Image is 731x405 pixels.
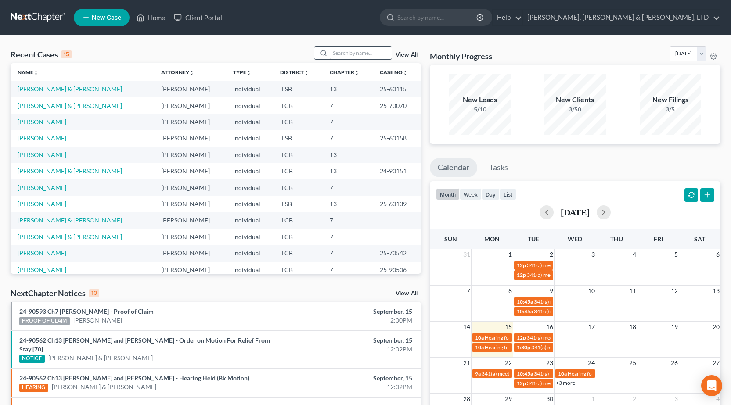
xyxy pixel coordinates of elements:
div: 12:02PM [287,383,412,391]
td: Individual [226,212,274,229]
span: 12p [517,262,526,269]
span: 28 [462,394,471,404]
span: 12p [517,334,526,341]
td: Individual [226,147,274,163]
div: 5/10 [449,105,511,114]
td: 7 [323,97,373,114]
h3: Monthly Progress [430,51,492,61]
td: 13 [323,147,373,163]
i: unfold_more [189,70,194,75]
td: ILSB [273,81,322,97]
span: 22 [504,358,513,368]
td: Individual [226,229,274,245]
input: Search by name... [397,9,478,25]
td: Individual [226,114,274,130]
a: [PERSON_NAME] [18,118,66,125]
div: HEARING [19,384,48,392]
span: Sat [694,235,705,243]
td: [PERSON_NAME] [154,245,226,262]
td: [PERSON_NAME] [154,262,226,278]
a: Home [132,10,169,25]
td: Individual [226,245,274,262]
td: ILCB [273,229,322,245]
span: Hearing for [PERSON_NAME] [568,370,636,377]
div: Open Intercom Messenger [701,375,722,396]
td: 7 [323,245,373,262]
td: 25-60158 [373,130,421,147]
a: Districtunfold_more [280,69,309,75]
td: [PERSON_NAME] [154,114,226,130]
span: 27 [712,358,720,368]
td: 13 [323,163,373,179]
span: 10a [475,334,484,341]
span: 341(a) meeting for [PERSON_NAME] [531,344,616,351]
span: 13 [712,286,720,296]
span: 10a [558,370,567,377]
a: [PERSON_NAME] [18,184,66,191]
i: unfold_more [33,70,39,75]
a: 24-90593 Ch7 [PERSON_NAME] - Proof of Claim [19,308,154,315]
td: Individual [226,97,274,114]
span: 341(a) meeting for [PERSON_NAME] [527,272,612,278]
td: [PERSON_NAME] [154,97,226,114]
span: 12p [517,380,526,387]
span: Hearing for [PERSON_NAME] & [PERSON_NAME] [485,344,600,351]
a: [PERSON_NAME] [18,151,66,158]
td: ILCB [273,147,322,163]
td: 13 [323,196,373,212]
span: 10:45a [517,370,533,377]
a: Chapterunfold_more [330,69,360,75]
div: 3/50 [544,105,606,114]
div: New Filings [640,95,701,105]
td: Individual [226,81,274,97]
a: Calendar [430,158,477,177]
div: 3/5 [640,105,701,114]
span: 2 [632,394,637,404]
a: Client Portal [169,10,227,25]
i: unfold_more [246,70,252,75]
span: 12 [670,286,679,296]
a: Help [493,10,522,25]
a: [PERSON_NAME] & [PERSON_NAME] [18,233,122,240]
td: [PERSON_NAME] [154,81,226,97]
span: 341(a) meeting for [PERSON_NAME] [527,380,612,387]
button: list [500,188,516,200]
a: [PERSON_NAME] & [PERSON_NAME] [48,354,153,362]
td: [PERSON_NAME] [154,130,226,147]
i: unfold_more [354,70,360,75]
td: ILCB [273,97,322,114]
td: ILCB [273,114,322,130]
td: Individual [226,130,274,147]
span: 10a [475,344,484,351]
span: Mon [484,235,500,243]
span: Tue [528,235,539,243]
td: Individual [226,262,274,278]
button: week [460,188,482,200]
span: 26 [670,358,679,368]
a: [PERSON_NAME] & [PERSON_NAME] [18,102,122,109]
span: 30 [545,394,554,404]
span: 341(a) Meeting for [PERSON_NAME] [534,370,619,377]
a: [PERSON_NAME] & [PERSON_NAME] [52,383,156,391]
td: 7 [323,179,373,196]
span: 23 [545,358,554,368]
td: ILCB [273,212,322,229]
span: 1:30p [517,344,530,351]
td: Individual [226,163,274,179]
span: 341(a) meeting for [PERSON_NAME] & [PERSON_NAME] [482,370,613,377]
span: 17 [587,322,596,332]
td: [PERSON_NAME] [154,196,226,212]
span: 4 [632,249,637,260]
span: 10:45a [517,298,533,305]
span: 9 [549,286,554,296]
div: September, 15 [287,307,412,316]
input: Search by name... [330,47,392,59]
i: unfold_more [304,70,309,75]
span: 2 [549,249,554,260]
span: Fri [654,235,663,243]
td: 7 [323,212,373,229]
td: 25-70542 [373,245,421,262]
span: 6 [715,249,720,260]
div: New Leads [449,95,511,105]
td: ILCB [273,163,322,179]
